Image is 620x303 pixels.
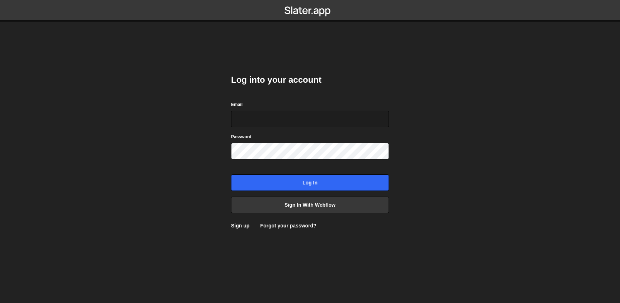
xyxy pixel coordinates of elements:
label: Email [231,101,243,108]
label: Password [231,133,252,140]
a: Sign up [231,223,249,229]
input: Log in [231,174,389,191]
a: Forgot your password? [260,223,316,229]
a: Sign in with Webflow [231,197,389,213]
h2: Log into your account [231,74,389,86]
